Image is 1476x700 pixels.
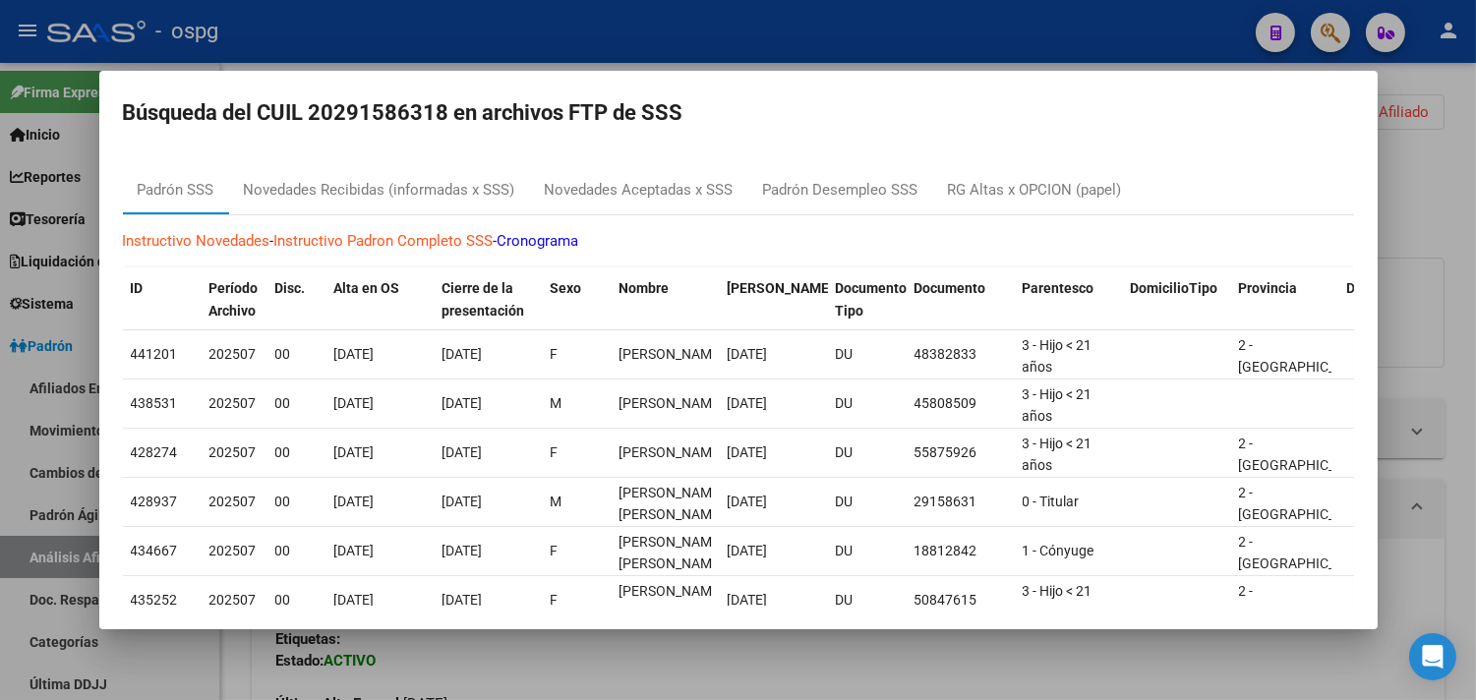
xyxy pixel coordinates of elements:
span: [DATE] [443,444,483,460]
span: [DATE] [334,543,375,558]
div: 00 [275,343,319,366]
span: 2 - [GEOGRAPHIC_DATA] [1239,485,1372,523]
span: 202507 [209,444,257,460]
span: 428937 [131,494,178,509]
div: 00 [275,441,319,464]
datatable-header-cell: Fecha Nac. [720,267,828,332]
span: CORIA MARTINA LUCILA [620,444,725,460]
span: [DATE] [728,494,768,509]
span: [DATE] [443,494,483,509]
span: M [551,494,562,509]
datatable-header-cell: Cierre de la presentación [435,267,543,332]
span: CORIA LARA MAGALI [620,346,725,362]
div: 00 [275,540,319,562]
span: 2 - [GEOGRAPHIC_DATA] [1239,583,1372,621]
span: 3 - Hijo < 21 años [1023,337,1092,376]
span: [DATE] [728,592,768,608]
span: 428274 [131,444,178,460]
div: 29158631 [915,491,1007,513]
div: 48382833 [915,343,1007,366]
span: [DATE] [443,395,483,411]
datatable-header-cell: Nombre [612,267,720,332]
span: 202507 [209,346,257,362]
div: DU [836,589,899,612]
span: Período Archivo [209,280,259,319]
span: 435252 [131,592,178,608]
span: [DATE] [443,346,483,362]
span: 441201 [131,346,178,362]
span: 3 - Hijo < 21 años [1023,386,1092,425]
span: Documento Tipo [836,280,908,319]
datatable-header-cell: Documento [907,267,1015,332]
datatable-header-cell: ID [123,267,202,332]
div: DU [836,392,899,415]
span: GOMEZ FERNANDEZ JOANA GABRIE [620,534,725,572]
span: [DATE] [443,543,483,558]
div: DU [836,441,899,464]
div: DU [836,491,899,513]
span: [DATE] [334,395,375,411]
span: DomicilioTipo [1131,280,1218,296]
span: 1 - Cónyuge [1023,543,1094,558]
h2: Búsqueda del CUIL 20291586318 en archivos FTP de SSS [123,94,1354,132]
span: 3 - Hijo < 21 años [1023,436,1092,474]
span: 202507 [209,395,257,411]
span: CORIA PATRICIO EMMANUEL [620,395,725,411]
div: 00 [275,491,319,513]
span: CORIA VALENTINA LUJAN [620,583,725,621]
div: DU [836,540,899,562]
span: 202507 [209,592,257,608]
span: Departamento [1347,280,1438,296]
span: Sexo [551,280,582,296]
div: Novedades Recibidas (informadas x SSS) [244,179,515,202]
datatable-header-cell: Documento Tipo [828,267,907,332]
a: Cronograma [498,232,579,250]
datatable-header-cell: Provincia [1231,267,1339,332]
span: F [551,444,559,460]
span: [DATE] [334,346,375,362]
span: 438531 [131,395,178,411]
div: DU [836,343,899,366]
span: Parentesco [1023,280,1094,296]
span: [PERSON_NAME]. [728,280,838,296]
datatable-header-cell: Disc. [267,267,326,332]
span: [DATE] [334,444,375,460]
span: 3 - Hijo < 21 años [1023,583,1092,621]
span: 202507 [209,543,257,558]
div: 55875926 [915,441,1007,464]
span: Documento [915,280,986,296]
span: Nombre [620,280,670,296]
a: Instructivo Padron Completo SSS [274,232,494,250]
span: F [551,592,559,608]
span: Alta en OS [334,280,400,296]
span: F [551,543,559,558]
datatable-header-cell: Parentesco [1015,267,1123,332]
span: [DATE] [334,494,375,509]
p: - - [123,230,1354,253]
span: F [551,346,559,362]
span: 434667 [131,543,178,558]
div: 50847615 [915,589,1007,612]
div: Padrón SSS [138,179,214,202]
div: 18812842 [915,540,1007,562]
span: Cierre de la presentación [443,280,525,319]
datatable-header-cell: Período Archivo [202,267,267,332]
div: Open Intercom Messenger [1409,633,1456,680]
span: [DATE] [728,543,768,558]
datatable-header-cell: Departamento [1339,267,1447,332]
span: 202507 [209,494,257,509]
span: 2 - [GEOGRAPHIC_DATA] [1239,436,1372,474]
span: [DATE] [728,444,768,460]
span: Provincia [1239,280,1298,296]
span: 0 - Titular [1023,494,1080,509]
a: Instructivo Novedades [123,232,270,250]
span: 2 - [GEOGRAPHIC_DATA] [1239,534,1372,572]
datatable-header-cell: Alta en OS [326,267,435,332]
span: [DATE] [728,395,768,411]
span: ID [131,280,144,296]
span: [DATE] [728,346,768,362]
div: 00 [275,589,319,612]
span: [DATE] [443,592,483,608]
span: CORIA OSCAR ALEJANDRO [620,485,725,523]
span: [DATE] [334,592,375,608]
